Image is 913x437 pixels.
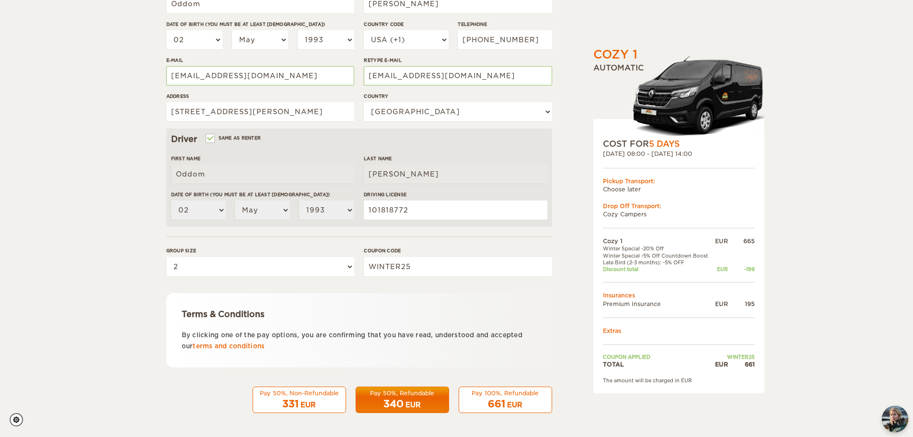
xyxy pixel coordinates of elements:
[728,237,755,245] div: 665
[488,398,505,410] span: 661
[300,400,316,410] div: EUR
[728,300,755,308] div: 195
[882,406,908,432] img: Freyja at Cozy Campers
[713,300,728,308] div: EUR
[603,185,755,193] td: Choose later
[459,387,552,413] button: Pay 100%, Refundable 661 EUR
[728,360,755,368] div: 661
[603,252,713,259] td: Winter Special -5% Off Countdown Boost
[10,413,29,426] a: Cookie settings
[182,308,537,320] div: Terms & Conditions
[507,400,522,410] div: EUR
[166,66,354,85] input: e.g. example@example.com
[728,266,755,272] div: -199
[364,57,552,64] label: Retype E-mail
[603,354,713,360] td: Coupon applied
[713,360,728,368] div: EUR
[166,102,354,121] input: e.g. Street, City, Zip Code
[405,400,421,410] div: EUR
[364,165,547,184] input: e.g. Smith
[593,63,764,138] div: Automatic
[171,133,547,145] div: Driver
[207,136,213,142] input: Same as renter
[458,21,552,28] label: Telephone
[364,93,552,100] label: Country
[356,387,449,413] button: Pay 50%, Refundable 340 EUR
[364,66,552,85] input: e.g. example@example.com
[603,291,755,299] td: Insurances
[603,327,755,335] td: Extras
[603,259,713,266] td: Late Bird (2-3 months): -5% OFF
[207,133,261,142] label: Same as renter
[713,266,728,272] div: EUR
[362,389,443,397] div: Pay 50%, Refundable
[593,47,637,63] div: Cozy 1
[166,21,354,28] label: Date of birth (You must be at least [DEMOGRAPHIC_DATA])
[364,247,552,254] label: Coupon code
[603,266,713,272] td: Discount total
[364,21,448,28] label: Country Code
[632,55,764,138] img: Stuttur-m-c-logo-2.png
[259,389,340,397] div: Pay 50%, Non-Refundable
[603,300,713,308] td: Premium Insurance
[603,210,755,218] td: Cozy Campers
[383,398,404,410] span: 340
[603,150,755,158] div: [DATE] 08:00 - [DATE] 14:00
[603,237,713,245] td: Cozy 1
[171,165,354,184] input: e.g. William
[182,330,537,352] p: By clicking one of the pay options, you are confirming that you have read, understood and accepte...
[649,139,680,149] span: 5 Days
[603,202,755,210] div: Drop Off Transport:
[603,177,755,185] div: Pickup Transport:
[882,406,908,432] button: chat-button
[364,201,547,220] input: e.g. 14789654B
[465,389,546,397] div: Pay 100%, Refundable
[282,398,299,410] span: 331
[253,387,346,413] button: Pay 50%, Non-Refundable 331 EUR
[603,360,713,368] td: TOTAL
[364,191,547,198] label: Driving License
[166,247,354,254] label: Group size
[166,57,354,64] label: E-mail
[458,30,552,49] input: e.g. 1 234 567 890
[603,138,755,150] div: COST FOR
[603,245,713,252] td: Winter Special -20% Off
[713,237,728,245] div: EUR
[193,343,265,350] a: terms and conditions
[713,354,754,360] td: WINTER25
[364,155,547,162] label: Last Name
[166,93,354,100] label: Address
[603,377,755,384] div: The amount will be charged in EUR
[171,191,354,198] label: Date of birth (You must be at least [DEMOGRAPHIC_DATA])
[171,155,354,162] label: First Name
